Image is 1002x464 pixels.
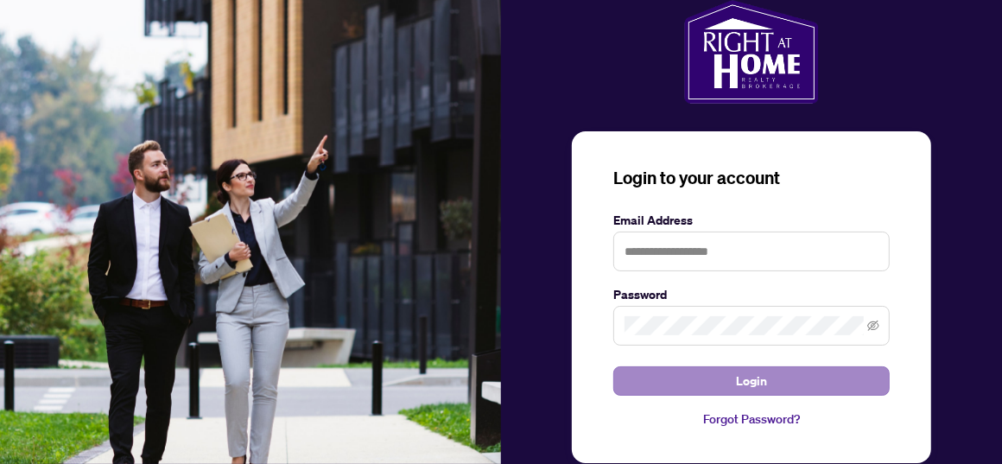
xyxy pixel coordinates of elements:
span: Login [736,367,767,395]
label: Password [613,285,890,304]
span: eye-invisible [867,320,879,332]
button: Login [613,366,890,396]
a: Forgot Password? [613,410,890,429]
label: Email Address [613,211,890,230]
h3: Login to your account [613,166,890,190]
